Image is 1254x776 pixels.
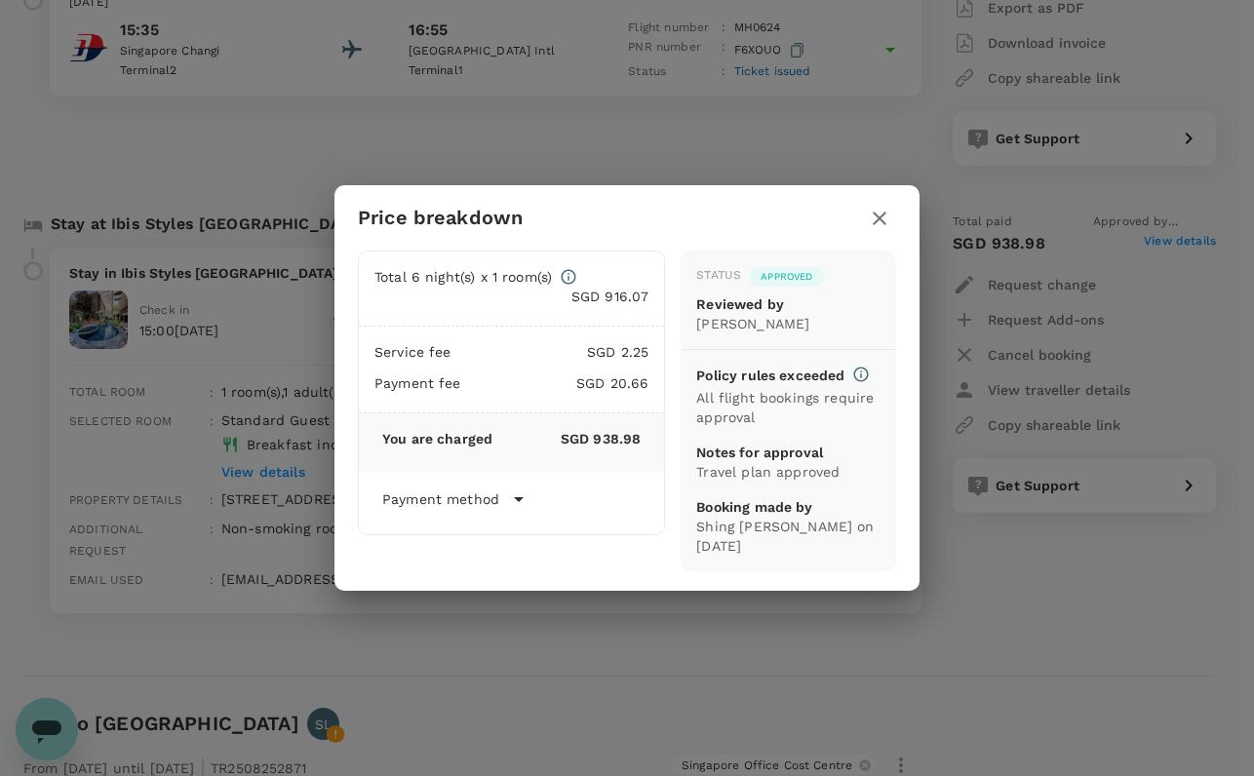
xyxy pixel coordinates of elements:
[451,342,649,362] p: SGD 2.25
[696,517,881,556] p: Shing [PERSON_NAME] on [DATE]
[374,342,451,362] p: Service fee
[461,373,649,393] p: SGD 20.66
[749,270,824,284] span: Approved
[492,429,641,448] p: SGD 938.98
[696,266,741,286] div: Status
[374,287,648,306] p: SGD 916.07
[696,314,881,333] p: [PERSON_NAME]
[358,202,523,233] h6: Price breakdown
[696,497,881,517] p: Booking made by
[696,443,881,462] p: Notes for approval
[696,366,844,385] p: Policy rules exceeded
[374,373,461,393] p: Payment fee
[696,462,881,482] p: Travel plan approved
[382,429,492,448] p: You are charged
[696,388,881,427] p: All flight bookings require approval
[382,489,499,509] p: Payment method
[374,267,552,287] p: Total 6 night(s) x 1 room(s)
[696,294,881,314] p: Reviewed by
